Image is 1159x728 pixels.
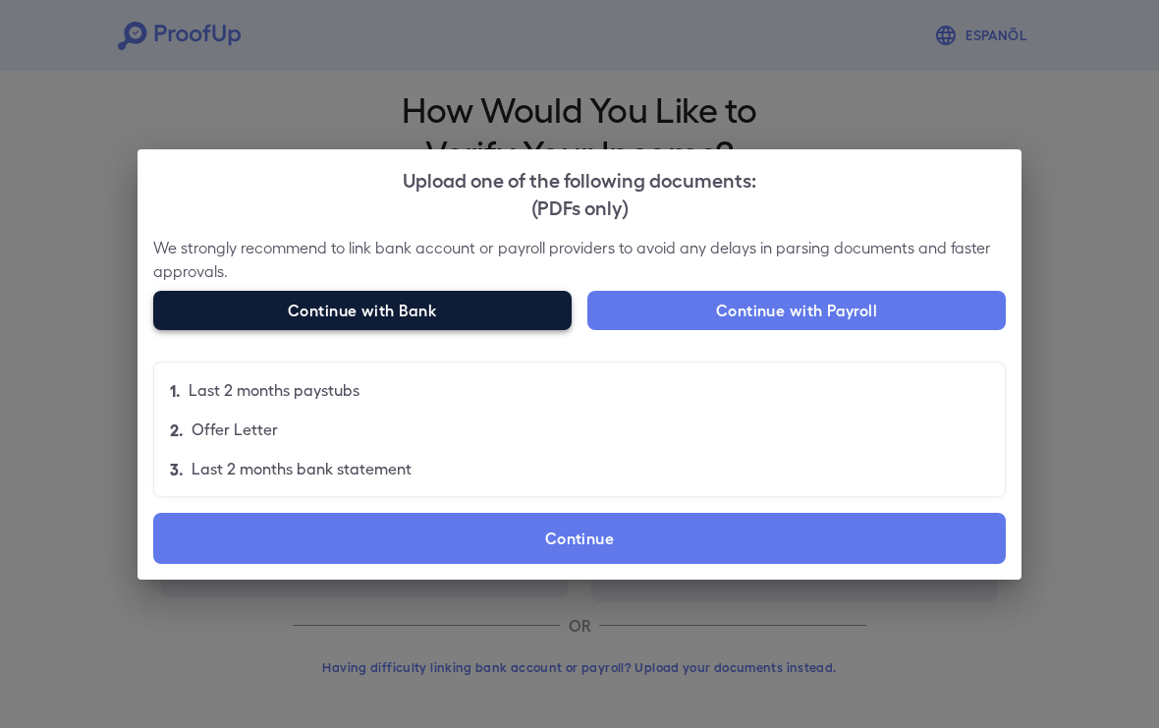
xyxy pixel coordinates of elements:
p: Last 2 months bank statement [192,457,412,480]
label: Continue [153,513,1006,564]
p: 1. [170,378,181,402]
p: Offer Letter [192,418,278,441]
button: Continue with Payroll [587,291,1006,330]
h2: Upload one of the following documents: [138,149,1021,236]
p: Last 2 months paystubs [189,378,359,402]
div: (PDFs only) [153,193,1006,220]
p: 2. [170,418,184,441]
p: 3. [170,457,184,480]
button: Continue with Bank [153,291,572,330]
p: We strongly recommend to link bank account or payroll providers to avoid any delays in parsing do... [153,236,1006,283]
